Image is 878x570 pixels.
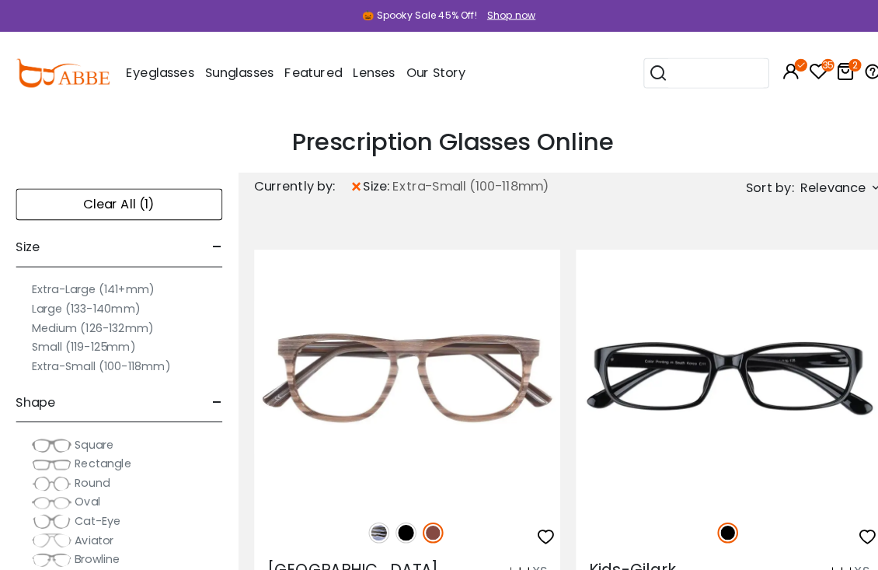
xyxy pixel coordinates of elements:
[576,547,661,568] span: Kids-Gilark
[31,330,133,348] label: Small (119-125mm)
[278,62,334,80] span: Featured
[397,62,455,80] span: Our Story
[31,484,70,499] img: Oval.png
[31,502,70,518] img: Cat-Eye.png
[782,170,847,198] span: Relevance
[355,173,384,192] span: size:
[791,64,810,82] a: 35
[521,550,535,568] div: XS
[73,502,118,517] span: Cat-Eye
[817,64,836,82] a: 2
[361,511,381,531] img: Striped
[345,62,386,80] span: Lenses
[387,511,407,531] img: Black
[31,292,138,311] label: Large (133-140mm)
[73,520,111,536] span: Aviator
[123,62,190,80] span: Eyeglasses
[249,169,342,197] div: Currently by:
[31,348,167,367] label: Extra-Small (100-118mm)
[702,511,722,531] img: Black
[73,427,111,442] span: Square
[31,465,70,481] img: Round.png
[354,8,466,22] div: 🎃 Spooky Sale 45% Off!
[286,125,601,153] h1: Prescription Glasses Online
[16,184,218,215] div: Clear All (1)
[469,8,524,21] a: Shop now
[563,244,862,494] img: Black Kids-Gilark - TR ,Universal Bridge Fit
[16,223,39,261] span: Size
[476,8,524,22] div: Shop now
[249,244,548,494] img: Brown Readsboro - Acetate ,Universal Bridge Fit
[73,464,107,480] span: Round
[384,173,538,192] span: Extra-Small (100-118mm)
[200,62,267,80] span: Sunglasses
[31,428,70,443] img: Square.png
[31,311,151,330] label: Medium (126-132mm)
[835,550,850,568] div: XS
[730,174,776,192] span: Sort by:
[31,521,70,537] img: Aviator.png
[31,446,70,462] img: Rectangle.png
[207,375,218,412] span: -
[814,554,832,565] img: size ruler
[830,58,842,70] i: 2
[261,547,429,568] span: [GEOGRAPHIC_DATA]
[499,554,517,565] img: size ruler
[31,274,152,292] label: Extra-Large (141+mm)
[342,169,355,197] span: ×
[73,446,128,461] span: Rectangle
[16,58,107,86] img: abbeglasses.com
[413,511,434,531] img: Brown
[73,539,117,554] span: Browline
[803,58,816,70] i: 35
[207,223,218,261] span: -
[73,483,98,498] span: Oval
[31,540,70,555] img: Browline.png
[16,375,54,412] span: Shape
